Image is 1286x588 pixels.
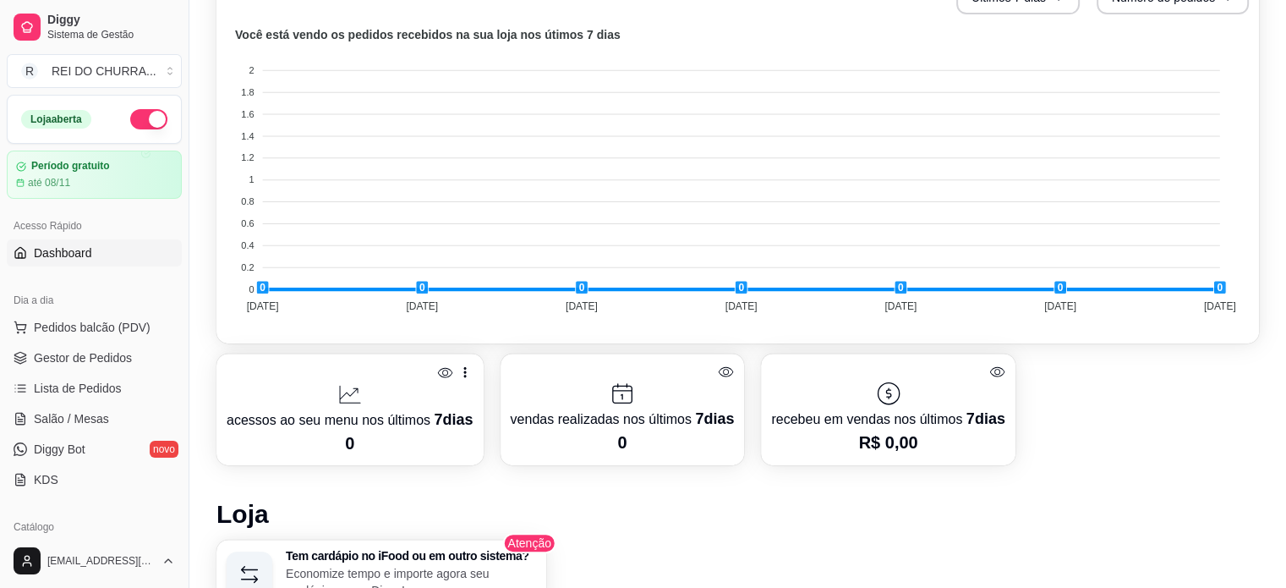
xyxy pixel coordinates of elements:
p: acessos ao seu menu nos últimos [227,408,473,431]
span: [EMAIL_ADDRESS][DOMAIN_NAME] [47,554,155,568]
span: R [21,63,38,80]
tspan: [DATE] [1204,300,1236,312]
a: KDS [7,466,182,493]
span: Sistema de Gestão [47,28,175,41]
span: Diggy [47,13,175,28]
tspan: 0.6 [241,218,254,228]
div: Catálogo [7,514,182,541]
span: Salão / Mesas [34,410,109,427]
span: Gestor de Pedidos [34,349,132,366]
h1: Loja [216,499,1259,530]
a: Período gratuitoaté 08/11 [7,151,182,199]
tspan: 0 [249,284,254,294]
tspan: 0.4 [241,240,254,250]
article: até 08/11 [28,176,70,190]
a: Gestor de Pedidos [7,344,182,371]
div: REI DO CHURRA ... [52,63,156,80]
tspan: [DATE] [406,300,438,312]
div: Dia a dia [7,287,182,314]
span: Lista de Pedidos [34,380,122,397]
button: Pedidos balcão (PDV) [7,314,182,341]
p: R$ 0,00 [771,431,1004,454]
tspan: 1 [249,174,254,184]
tspan: 2 [249,65,254,75]
tspan: 1.2 [241,152,254,162]
div: Acesso Rápido [7,212,182,239]
a: Salão / Mesas [7,405,182,432]
button: Alterar Status [130,109,167,129]
tspan: 0.2 [241,262,254,272]
tspan: [DATE] [566,300,598,312]
tspan: [DATE] [1044,300,1076,312]
p: 0 [511,431,735,454]
span: Atenção [503,533,556,553]
button: [EMAIL_ADDRESS][DOMAIN_NAME] [7,541,182,581]
span: 7 dias [966,410,1005,427]
a: DiggySistema de Gestão [7,7,182,47]
h3: Tem cardápio no iFood ou em outro sistema? [286,550,536,562]
span: KDS [34,471,58,488]
tspan: 1.6 [241,109,254,119]
tspan: 0.8 [241,196,254,206]
text: Você está vendo os pedidos recebidos na sua loja nos útimos 7 dias [235,28,621,41]
tspan: 1.8 [241,87,254,97]
span: Dashboard [34,245,92,261]
tspan: [DATE] [884,300,917,312]
tspan: 1.4 [241,131,254,141]
p: recebeu em vendas nos últimos [771,407,1004,431]
span: Pedidos balcão (PDV) [34,319,150,336]
div: Loja aberta [21,110,91,129]
span: 7 dias [434,411,473,428]
a: Lista de Pedidos [7,375,182,402]
span: Diggy Bot [34,441,85,458]
p: vendas realizadas nos últimos [511,407,735,431]
a: Dashboard [7,239,182,267]
p: 0 [227,431,473,455]
tspan: [DATE] [725,300,758,312]
button: Select a team [7,54,182,88]
article: Período gratuito [31,160,110,173]
a: Diggy Botnovo [7,436,182,463]
tspan: [DATE] [247,300,279,312]
span: 7 dias [695,410,734,427]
